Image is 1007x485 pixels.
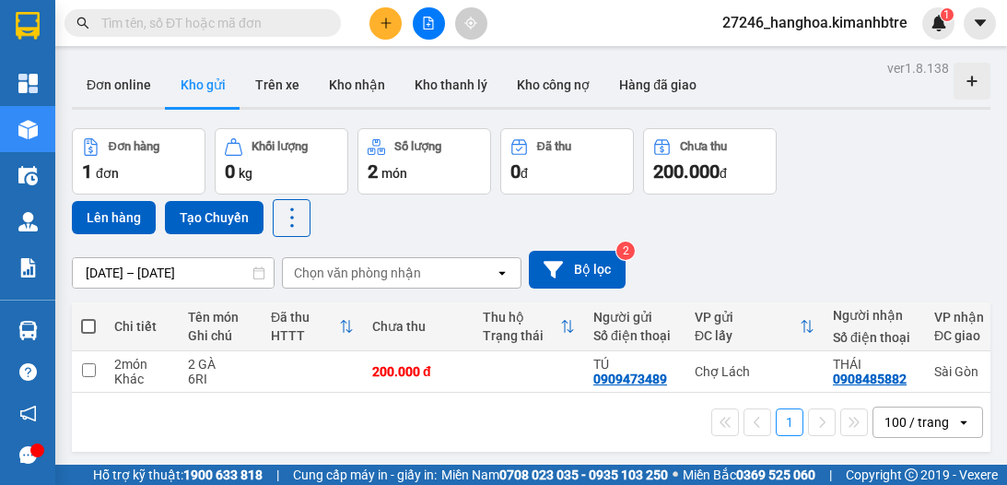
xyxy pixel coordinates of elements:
[954,63,990,100] div: Tạo kho hàng mới
[109,140,159,153] div: Đơn hàng
[18,74,38,93] img: dashboard-icon
[188,372,252,386] div: 6RI
[357,128,491,195] button: Số lượng2món
[76,17,89,30] span: search
[188,310,252,325] div: Tên món
[19,405,37,422] span: notification
[537,140,571,153] div: Đã thu
[188,357,252,372] div: 2 GÀ
[653,160,720,183] span: 200.000
[114,319,170,334] div: Chi tiết
[101,13,319,33] input: Tìm tên, số ĐT hoặc mã đơn
[294,264,421,282] div: Chọn văn phòng nhận
[972,15,989,31] span: caret-down
[215,128,348,195] button: Khối lượng0kg
[276,465,279,485] span: |
[708,11,922,34] span: 27246_hanghoa.kimanhbtre
[683,465,815,485] span: Miền Bắc
[16,12,40,40] img: logo-vxr
[483,310,560,325] div: Thu hộ
[19,363,37,381] span: question-circle
[165,201,263,234] button: Tạo Chuyến
[593,310,676,325] div: Người gửi
[422,17,435,30] span: file-add
[604,63,711,107] button: Hàng đã giao
[833,372,907,386] div: 0908485882
[680,140,727,153] div: Chưa thu
[593,357,676,372] div: TÚ
[776,408,803,436] button: 1
[368,160,378,183] span: 2
[114,372,170,386] div: Khác
[474,302,584,351] th: Toggle SortBy
[271,310,339,325] div: Đã thu
[695,364,814,379] div: Chợ Lách
[941,8,954,21] sup: 1
[19,446,37,464] span: message
[884,413,949,432] div: 100 / trang
[82,160,92,183] span: 1
[73,258,274,288] input: Select a date range.
[262,302,363,351] th: Toggle SortBy
[964,7,996,40] button: caret-down
[441,465,668,485] span: Miền Nam
[483,328,560,343] div: Trạng thái
[252,140,308,153] div: Khối lượng
[956,415,971,430] svg: open
[293,465,437,485] span: Cung cấp máy in - giấy in:
[529,251,626,289] button: Bộ lọc
[455,7,487,40] button: aim
[72,201,156,234] button: Lên hàng
[240,63,314,107] button: Trên xe
[96,166,119,181] span: đơn
[499,467,668,482] strong: 0708 023 035 - 0935 103 250
[593,372,667,386] div: 0909473489
[166,63,240,107] button: Kho gửi
[593,328,676,343] div: Số điện thoại
[720,166,727,181] span: đ
[400,63,502,107] button: Kho thanh lý
[93,465,263,485] span: Hỗ trợ kỹ thuật:
[369,7,402,40] button: plus
[833,330,916,345] div: Số điện thoại
[18,321,38,340] img: warehouse-icon
[510,160,521,183] span: 0
[18,258,38,278] img: solution-icon
[643,128,777,195] button: Chưa thu200.000đ
[833,308,916,323] div: Người nhận
[394,140,441,153] div: Số lượng
[695,328,800,343] div: ĐC lấy
[829,465,832,485] span: |
[500,128,634,195] button: Đã thu0đ
[183,467,263,482] strong: 1900 633 818
[372,319,464,334] div: Chưa thu
[225,160,235,183] span: 0
[673,471,678,479] span: ⚪️
[887,58,949,78] div: ver 1.8.138
[905,468,918,481] span: copyright
[616,242,635,260] sup: 2
[685,302,824,351] th: Toggle SortBy
[239,166,252,181] span: kg
[521,166,528,181] span: đ
[18,212,38,231] img: warehouse-icon
[413,7,445,40] button: file-add
[72,128,205,195] button: Đơn hàng1đơn
[502,63,604,107] button: Kho công nợ
[833,357,916,372] div: THÁI
[943,8,950,21] span: 1
[380,17,392,30] span: plus
[18,166,38,185] img: warehouse-icon
[372,364,464,379] div: 200.000 đ
[72,63,166,107] button: Đơn online
[495,266,509,280] svg: open
[188,328,252,343] div: Ghi chú
[695,310,800,325] div: VP gửi
[464,17,477,30] span: aim
[736,467,815,482] strong: 0369 525 060
[381,166,407,181] span: món
[931,15,947,31] img: icon-new-feature
[314,63,400,107] button: Kho nhận
[114,357,170,372] div: 2 món
[18,120,38,139] img: warehouse-icon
